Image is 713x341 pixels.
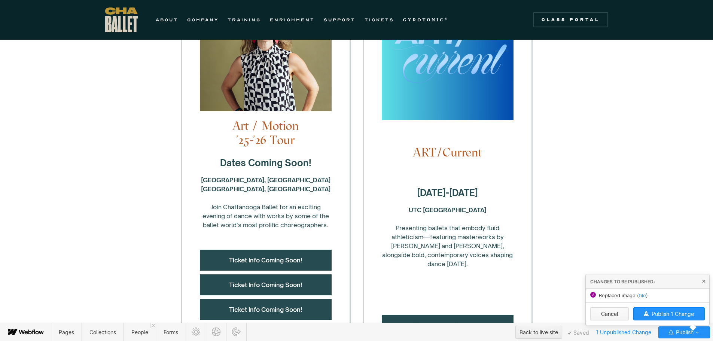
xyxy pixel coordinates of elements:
[633,307,705,320] button: Publish 1 Change
[599,292,705,298] span: Replaced image
[412,322,483,329] a: TicketInfo Coming Soon!
[200,119,332,147] h4: Art / Motion '25-'26 Tour
[382,205,514,268] div: Presenting ballets that embody fluid athleticism—featuring masterworks by [PERSON_NAME] and [PERS...
[156,15,178,24] a: ABOUT
[228,15,261,24] a: TRAINING
[229,281,302,289] a: Ticket Info Coming Soon!
[382,145,514,159] h4: ART/Current
[187,15,219,24] a: COMPANY
[201,176,330,193] strong: [GEOGRAPHIC_DATA], [GEOGRAPHIC_DATA] [GEOGRAPHIC_DATA], [GEOGRAPHIC_DATA]
[229,306,302,313] a: Ticket Info Coming Soon!
[105,7,138,32] a: home
[417,187,478,198] strong: [DATE]-[DATE]
[229,256,302,264] a: Ticket Info Coming Soon!
[200,176,332,238] div: Join Chattanooga Ballet for an exciting evening of dance with works by some of the ballet world’s...
[568,331,589,335] span: Saved
[533,12,608,27] a: Class Portal
[150,323,156,328] a: Close 'People' tab
[658,326,710,338] button: Publish
[365,15,394,24] a: TICKETS
[639,292,646,298] span: file
[590,307,629,320] button: Cancel
[403,17,445,22] strong: GYROTONIC
[445,17,449,21] sup: ®
[200,157,332,169] h4: Dates Coming Soon!
[324,15,356,24] a: SUPPORT
[652,311,694,317] span: Publish 1 Change
[164,329,178,335] span: Forms
[89,329,116,335] span: Collections
[519,327,558,338] div: Back to live site
[59,329,74,335] span: Pages
[515,326,562,339] button: Back to live site
[270,15,315,24] a: ENRICHMENT
[592,326,655,338] span: 1 Unpublished Change
[637,292,648,298] span: ( )
[409,206,486,214] strong: UTC [GEOGRAPHIC_DATA] ‍
[538,17,604,23] div: Class Portal
[674,327,694,338] span: Publish
[403,15,449,24] a: GYROTONIC®
[590,279,655,284] span: Changes to be published:
[131,329,148,335] span: People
